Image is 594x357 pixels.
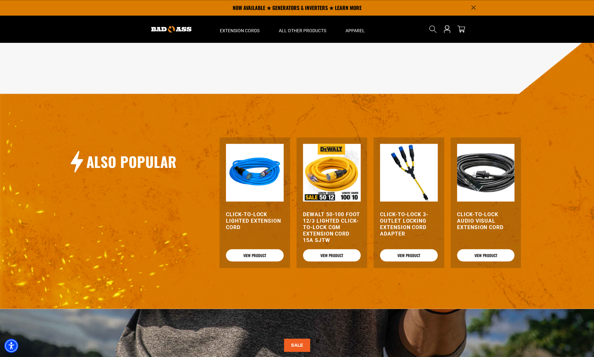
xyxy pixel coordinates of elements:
span: Apparel [346,28,365,34]
a: Click-to-Lock Lighted Extension Cord [226,211,284,230]
span: Extension Cords [220,28,259,34]
img: black [457,144,515,201]
img: blue [226,144,284,201]
a: Click-to-Lock 3-Outlet Locking Extension Cord Adapter [380,211,438,237]
a: cart [456,25,466,33]
img: Bad Ass Extension Cords [151,26,191,33]
a: DEWALT 50-100 foot 12/3 Lighted Click-to-Lock CGM Extension Cord 15A SJTW [303,211,361,243]
img: Click-to-Lock 3-Outlet Locking Extension Cord Adapter [380,144,438,201]
a: View Product [380,249,438,261]
a: Open this option [442,15,452,43]
h2: Also Popular [86,152,177,171]
summary: Extension Cords [210,15,269,43]
a: View Product [226,249,284,261]
a: View Product [303,249,361,261]
summary: Search [428,24,438,34]
img: DEWALT 50-100 foot 12/3 Lighted Click-to-Lock CGM Extension Cord 15A SJTW [303,144,361,201]
span: All Other Products [279,28,326,34]
a: Click-to-Lock Audio Visual Extension Cord [457,211,515,230]
div: Accessibility Menu [4,339,18,353]
summary: All Other Products [269,15,336,43]
summary: Apparel [336,15,375,43]
a: View Product [457,249,515,261]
